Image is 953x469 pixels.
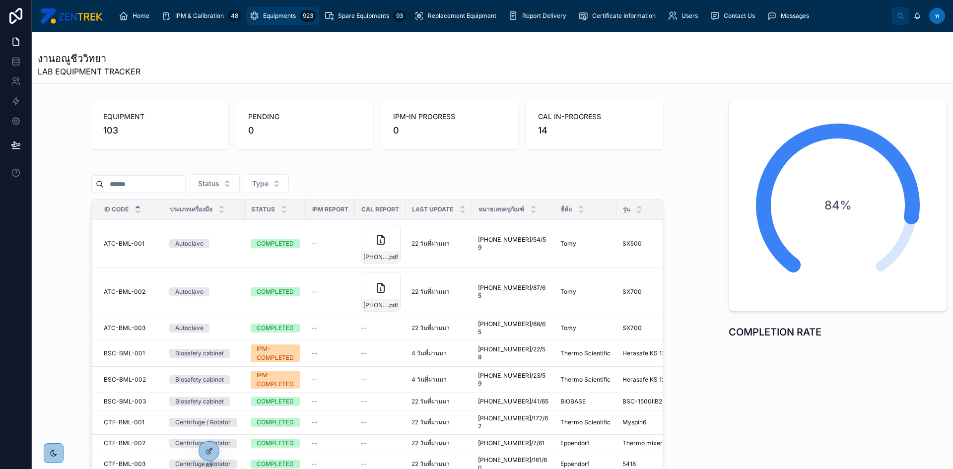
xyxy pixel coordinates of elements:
[312,240,318,248] span: --
[935,12,939,20] span: ท
[38,66,140,77] span: LAB EQUIPMENT TRACKER
[175,460,231,469] div: Centrifuge / Rotator
[361,376,367,384] span: --
[104,324,157,332] a: ATC-BML-003
[169,460,239,469] a: Centrifuge / Rotator
[116,7,156,25] a: Home
[411,460,466,468] a: 22 วันที่ผ่านมา
[505,7,573,25] a: Report Delivery
[560,376,611,384] a: Thermo Scientific
[312,460,318,468] span: --
[411,288,466,296] a: 22 วันที่ผ่านมา
[665,7,705,25] a: Users
[560,324,576,332] span: Tomy
[251,397,300,406] a: COMPLETED
[251,418,300,427] a: COMPLETED
[312,439,349,447] a: --
[622,460,636,468] span: 5418
[411,324,466,332] a: 22 วันที่ผ่านมา
[781,12,809,20] span: Messages
[104,205,129,213] span: ID Code
[312,418,318,426] span: --
[251,344,300,362] a: IPM-COMPLETED
[361,418,367,426] span: --
[257,324,294,333] div: COMPLETED
[175,375,224,384] div: Biosafety cabinet
[411,324,450,332] p: 22 วันที่ผ่านมา
[622,398,669,405] span: BSC-1500IIB2-X
[248,112,361,122] span: PENDING
[428,12,496,20] span: Replacement Equipment
[411,439,450,447] p: 22 วันที่ผ่านมา
[40,8,103,24] img: App logo
[411,349,447,357] p: 4 วันที่ผ่านมา
[724,12,755,20] span: Contact Us
[361,376,400,384] a: --
[158,7,244,25] a: IPM & Calibration48
[312,439,318,447] span: --
[175,397,224,406] div: Biosafety cabinet
[560,460,611,468] a: Eppendorf
[622,324,671,332] a: SX700
[251,287,300,296] a: COMPLETED
[169,418,239,427] a: Centrifuge / Rotator
[104,349,145,357] span: BSC-BML-001
[38,52,140,66] h1: งานอณูชีววิทยา
[312,376,318,384] span: --
[257,460,294,469] div: COMPLETED
[622,460,671,468] a: 5418
[169,287,239,296] a: Autoclave
[169,239,239,248] a: Autoclave
[228,10,241,22] div: 48
[560,324,611,332] a: Tomy
[257,397,294,406] div: COMPLETED
[257,371,294,389] div: IPM-COMPLETED
[361,398,400,405] a: --
[104,288,145,296] span: ATC-BML-002
[248,124,361,137] span: 0
[522,12,566,20] span: Report Delivery
[478,345,548,361] span: [PHONE_NUMBER]/22/59
[561,205,572,213] span: ยี่ห้อ
[361,439,400,447] a: --
[312,398,349,405] a: --
[361,398,367,405] span: --
[478,439,548,447] a: [PHONE_NUMBER]/7/61
[104,376,146,384] span: BSC-BML-002
[478,236,548,252] a: [PHONE_NUMBER]/54/59
[244,174,289,193] button: Select Button
[411,398,466,405] a: 22 วันที่ผ่านมา
[478,320,548,336] span: [PHONE_NUMBER]/88/65
[560,240,576,248] span: Tomy
[411,418,450,426] p: 22 วันที่ผ่านมา
[560,349,611,357] a: Thermo Scientific
[312,349,349,357] a: --
[251,324,300,333] a: COMPLETED
[388,253,398,261] span: .pdf
[411,376,447,384] p: 4 วันที่ผ่านมา
[251,371,300,389] a: IPM-COMPLETED
[538,112,651,122] span: CAL IN-PROGRESS
[388,301,398,309] span: .pdf
[622,349,671,357] a: Herasafe KS 12
[257,239,294,248] div: COMPLETED
[411,398,450,405] p: 22 วันที่ผ่านมา
[560,418,611,426] span: Thermo Scientific
[175,418,231,427] div: Centrifuge / Rotator
[312,324,349,332] a: --
[478,205,524,213] span: หมายเลขครุภัณฑ์
[411,288,450,296] p: 22 วันที่ผ่านมา
[361,460,367,468] span: --
[170,205,212,213] span: ประเภทเครื่องมือ
[622,418,671,426] a: Myspin6
[104,418,157,426] a: CTF-BML-001
[175,239,204,248] div: Autoclave
[104,376,157,384] a: BSC-BML-002
[361,418,400,426] a: --
[104,460,157,468] a: CTF-BML-003
[729,325,821,339] h1: COMPLETION RATE
[257,344,294,362] div: IPM-COMPLETED
[104,288,157,296] a: ATC-BML-002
